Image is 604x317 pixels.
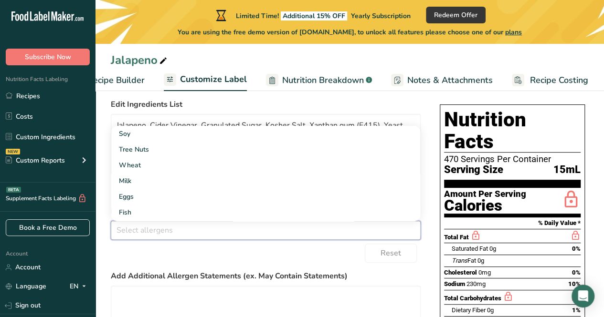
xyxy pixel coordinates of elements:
div: Limited Time! [214,10,411,21]
a: Customize Label [164,69,247,92]
a: Recipe Costing [512,70,588,91]
span: 0% [572,245,581,252]
span: Saturated Fat [452,245,488,252]
span: Cholesterol [444,269,477,276]
span: Additional 15% OFF [281,11,347,20]
label: Edit Ingredients List [111,99,421,110]
a: Eggs [111,189,420,205]
input: Select allergens [111,223,420,237]
span: 15mL [553,164,581,176]
button: Redeem Offer [426,7,486,23]
div: Calories [444,199,526,213]
span: Sodium [444,280,465,287]
span: Fat [452,257,476,264]
span: Yearly Subscription [351,11,411,20]
section: % Daily Value * [444,217,581,229]
span: Notes & Attachments [407,74,493,87]
div: EN [70,281,90,292]
span: Total Carbohydrates [444,295,501,302]
div: Jalapeno [111,51,169,69]
button: Reset [365,244,417,263]
div: NEW [6,149,20,154]
span: Customize Label [180,73,247,86]
span: 0g [477,257,484,264]
span: 0% [572,269,581,276]
span: 10% [568,280,581,287]
label: Add Additional Allergen Statements (ex. May Contain Statements) [111,270,421,282]
span: Nutrition Breakdown [282,74,364,87]
div: Amount Per Serving [444,190,526,199]
span: Recipe Builder [87,74,145,87]
span: 1% [572,307,581,314]
span: Dietary Fiber [452,307,486,314]
span: 0g [489,245,496,252]
a: Notes & Attachments [391,70,493,91]
div: BETA [6,187,21,193]
div: 470 Servings Per Container [444,154,581,164]
a: Milk [111,173,420,189]
a: Tree Nuts [111,142,420,157]
span: Redeem Offer [434,10,477,20]
a: Peanuts [111,220,420,236]
span: Serving Size [444,164,503,176]
span: Subscribe Now [25,52,71,62]
span: plans [505,28,522,37]
a: Nutrition Breakdown [266,70,372,91]
i: Trans [452,257,467,264]
div: Open Intercom Messenger [572,285,594,307]
a: Fish [111,205,420,220]
span: 0g [487,307,494,314]
a: Recipe Builder [69,70,145,91]
a: Wheat [111,157,420,173]
div: Custom Reports [6,155,65,165]
span: Reset [381,247,401,259]
span: Total Fat [444,234,469,241]
a: Language [6,278,46,295]
label: Edit Allergens [111,205,421,217]
span: You are using the free demo version of [DOMAIN_NAME], to unlock all features please choose one of... [178,27,522,37]
span: 230mg [466,280,486,287]
button: Subscribe Now [6,49,90,65]
span: Recipe Costing [530,74,588,87]
span: 0mg [478,269,491,276]
a: Book a Free Demo [6,219,90,236]
h1: Nutrition Facts [444,109,581,153]
a: Soy [111,126,420,142]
